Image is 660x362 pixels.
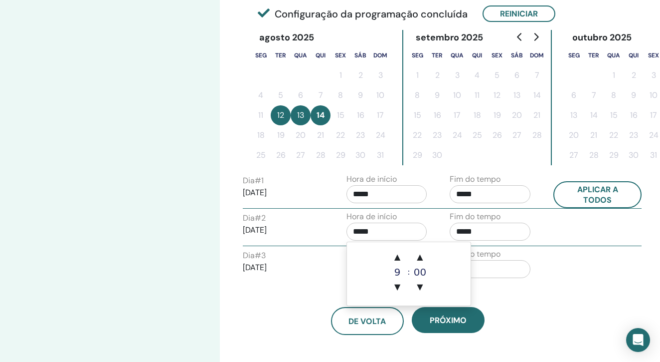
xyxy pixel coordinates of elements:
button: 7 [311,85,330,105]
button: 20 [291,125,311,145]
button: 24 [370,125,390,145]
button: 2 [350,65,370,85]
th: quinta-feira [311,45,330,65]
label: Hora de início [346,211,397,223]
button: 22 [330,125,350,145]
div: Open Intercom Messenger [626,328,650,352]
label: Fim do tempo [450,211,500,223]
button: 21 [311,125,330,145]
button: 12 [487,85,507,105]
span: ▼ [387,277,407,297]
div: 00 [410,267,430,277]
button: Go to next month [528,27,544,47]
button: 10 [370,85,390,105]
button: 8 [330,85,350,105]
button: 30 [624,145,644,165]
button: 5 [271,85,291,105]
button: 8 [407,85,427,105]
button: 21 [584,125,604,145]
div: setembro 2025 [407,30,491,45]
button: 1 [330,65,350,85]
button: 27 [564,145,584,165]
button: 29 [604,145,624,165]
th: sexta-feira [330,45,350,65]
button: De volta [331,307,404,335]
button: 16 [350,105,370,125]
label: Dia # 3 [243,250,266,262]
th: terça-feira [427,45,447,65]
button: 23 [427,125,447,145]
label: Fim do tempo [450,248,500,260]
th: quarta-feira [291,45,311,65]
div: agosto 2025 [251,30,322,45]
button: 3 [447,65,467,85]
button: 13 [291,105,311,125]
button: 6 [291,85,311,105]
button: Aplicar a todos [553,181,642,208]
button: 24 [447,125,467,145]
button: 18 [251,125,271,145]
button: 21 [527,105,547,125]
button: 15 [330,105,350,125]
button: 4 [251,85,271,105]
button: 13 [507,85,527,105]
button: Próximo [412,307,485,333]
button: 6 [564,85,584,105]
button: 2 [624,65,644,85]
button: 17 [370,105,390,125]
button: 1 [604,65,624,85]
button: 16 [427,105,447,125]
span: Configuração da programação concluída [258,6,468,21]
button: 3 [370,65,390,85]
button: 30 [427,145,447,165]
button: 11 [467,85,487,105]
button: 4 [467,65,487,85]
button: 29 [407,145,427,165]
button: 18 [467,105,487,125]
th: segunda-feira [564,45,584,65]
button: 26 [271,145,291,165]
button: 12 [271,105,291,125]
span: Próximo [430,315,467,326]
th: quinta-feira [467,45,487,65]
button: 19 [487,105,507,125]
button: 17 [447,105,467,125]
button: 8 [604,85,624,105]
button: 27 [507,125,527,145]
button: 10 [447,85,467,105]
button: 28 [311,145,330,165]
button: 29 [330,145,350,165]
button: 19 [271,125,291,145]
button: 22 [604,125,624,145]
button: 15 [604,105,624,125]
th: domingo [527,45,547,65]
div: outubro 2025 [564,30,640,45]
span: ▲ [410,247,430,267]
th: segunda-feira [251,45,271,65]
div: : [407,247,410,297]
button: 9 [427,85,447,105]
button: 22 [407,125,427,145]
button: 28 [584,145,604,165]
button: 7 [584,85,604,105]
th: sexta-feira [487,45,507,65]
button: 25 [251,145,271,165]
button: 20 [564,125,584,145]
th: terça-feira [584,45,604,65]
span: De volta [348,316,386,327]
th: sábado [507,45,527,65]
label: Dia # 1 [243,175,264,187]
button: 31 [370,145,390,165]
label: Dia # 2 [243,212,266,224]
th: segunda-feira [407,45,427,65]
button: 9 [624,85,644,105]
button: Go to previous month [512,27,528,47]
button: 13 [564,105,584,125]
th: terça-feira [271,45,291,65]
span: ▼ [410,277,430,297]
button: 14 [527,85,547,105]
span: ▲ [387,247,407,267]
button: 26 [487,125,507,145]
button: 20 [507,105,527,125]
button: 6 [507,65,527,85]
